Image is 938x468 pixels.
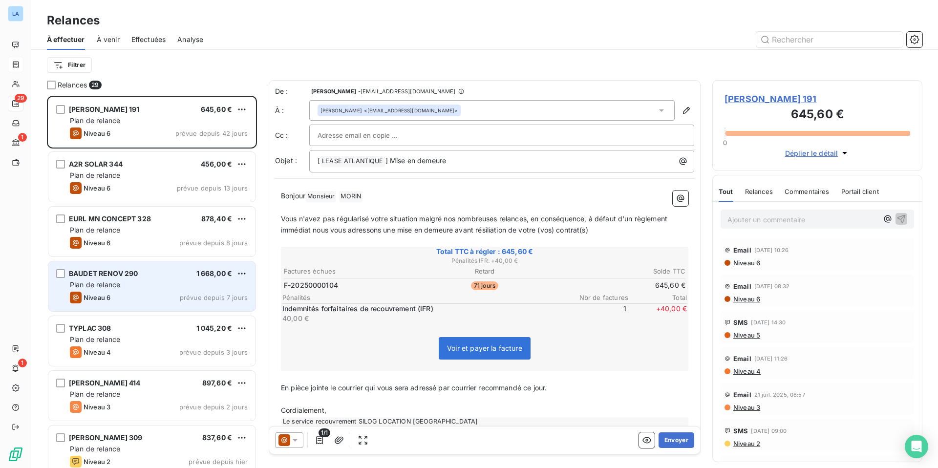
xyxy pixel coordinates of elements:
span: prévue depuis 2 jours [179,403,248,411]
span: Relances [745,188,773,195]
span: LEASE ATLANTIQUE [320,156,384,167]
span: À venir [97,35,120,44]
span: [DATE] 09:00 [751,428,787,434]
th: Solde TTC [553,266,686,277]
span: 71 jours [471,281,498,290]
span: Voir et payer la facture [447,344,522,352]
span: Email [733,355,751,362]
span: prévue depuis 13 jours [177,184,248,192]
span: Plan de relance [70,390,120,398]
span: [PERSON_NAME] 191 [725,92,910,106]
span: 1/1 [319,428,330,437]
span: Niveau 6 [84,129,110,137]
span: De : [275,86,309,96]
div: LA [8,6,23,21]
span: 878,40 € [201,214,232,223]
span: [ [318,156,320,165]
span: prévue depuis 3 jours [179,348,248,356]
span: Monsieur [306,191,336,202]
span: 837,60 € [202,433,232,442]
span: Pénalités [282,294,570,301]
span: 29 [15,94,27,103]
span: SMS [733,427,748,435]
span: Niveau 3 [84,403,110,411]
p: Indemnités forfaitaires de recouvrement (IFR) [282,304,566,314]
span: Niveau 2 [84,458,110,466]
button: Filtrer [47,57,92,73]
span: À effectuer [47,35,85,44]
input: Adresse email en copie ... [318,128,423,143]
span: Niveau 4 [84,348,111,356]
span: F-20250000104 [284,280,338,290]
span: Vous n'avez pas régularisé votre situation malgré nos nombreuses relances, en conséquence, à défa... [281,214,669,234]
span: Plan de relance [70,171,120,179]
img: Logo LeanPay [8,447,23,462]
button: Envoyer [659,432,694,448]
span: Nbr de factures [570,294,628,301]
span: 1 045,20 € [196,324,233,332]
span: [PERSON_NAME] [320,107,362,114]
div: Open Intercom Messenger [905,435,928,458]
div: <[EMAIL_ADDRESS][DOMAIN_NAME]> [320,107,458,114]
span: Déplier le détail [785,148,838,158]
span: Plan de relance [70,116,120,125]
span: En pièce jointe le courrier qui vous sera adressé par courrier recommandé ce jour. [281,383,547,392]
span: 456,00 € [201,160,232,168]
span: BAUDET RENOV 290 [69,269,138,277]
span: [DATE] 10:26 [754,247,789,253]
span: TYPLAC 308 [69,324,111,332]
span: A2R SOLAR 344 [69,160,123,168]
span: ] Mise en demeure [385,156,447,165]
span: [PERSON_NAME] 191 [69,105,140,113]
span: prévue depuis 8 jours [179,239,248,247]
span: Niveau 6 [84,239,110,247]
span: Plan de relance [70,335,120,343]
span: Niveau 3 [732,404,760,411]
span: 21 juil. 2025, 08:57 [754,392,805,398]
span: Email [733,246,751,254]
th: Factures échues [283,266,417,277]
span: Niveau 4 [732,367,761,375]
h3: Relances [47,12,100,29]
p: 40,00 € [282,314,566,323]
span: Plan de relance [70,280,120,289]
span: EURL MN CONCEPT 328 [69,214,151,223]
span: prévue depuis 7 jours [180,294,248,301]
span: Portail client [841,188,879,195]
span: Effectuées [131,35,166,44]
span: Niveau 6 [732,259,760,267]
span: Niveau 5 [732,331,760,339]
span: SMS [733,319,748,326]
span: Bonjour [281,191,305,200]
span: Niveau 6 [84,184,110,192]
input: Rechercher [756,32,903,47]
span: 1 [568,304,626,323]
span: Plan de relance [70,445,120,453]
span: 645,60 € [201,105,232,113]
span: Niveau 6 [732,295,760,303]
span: - [EMAIL_ADDRESS][DOMAIN_NAME] [358,88,455,94]
span: [DATE] 14:30 [751,319,786,325]
span: Plan de relance [70,226,120,234]
span: 1 [18,359,27,367]
div: grid [47,96,257,468]
span: 0 [723,139,727,147]
h3: 645,60 € [725,106,910,125]
span: [PERSON_NAME] 414 [69,379,141,387]
span: Commentaires [785,188,830,195]
span: [DATE] 08:32 [754,283,790,289]
span: Pénalités IFR : + 40,00 € [282,256,687,265]
span: 1 668,00 € [196,269,233,277]
span: Analyse [177,35,203,44]
span: Email [733,282,751,290]
span: 897,60 € [202,379,232,387]
span: prévue depuis 42 jours [175,129,248,137]
label: Cc : [275,130,309,140]
span: Niveau 2 [732,440,760,447]
span: Total TTC à régler : 645,60 € [282,247,687,256]
span: [PERSON_NAME] [311,88,356,94]
label: À : [275,106,309,115]
td: 645,60 € [553,280,686,291]
span: [DATE] 11:26 [754,356,788,362]
span: Total [628,294,687,301]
